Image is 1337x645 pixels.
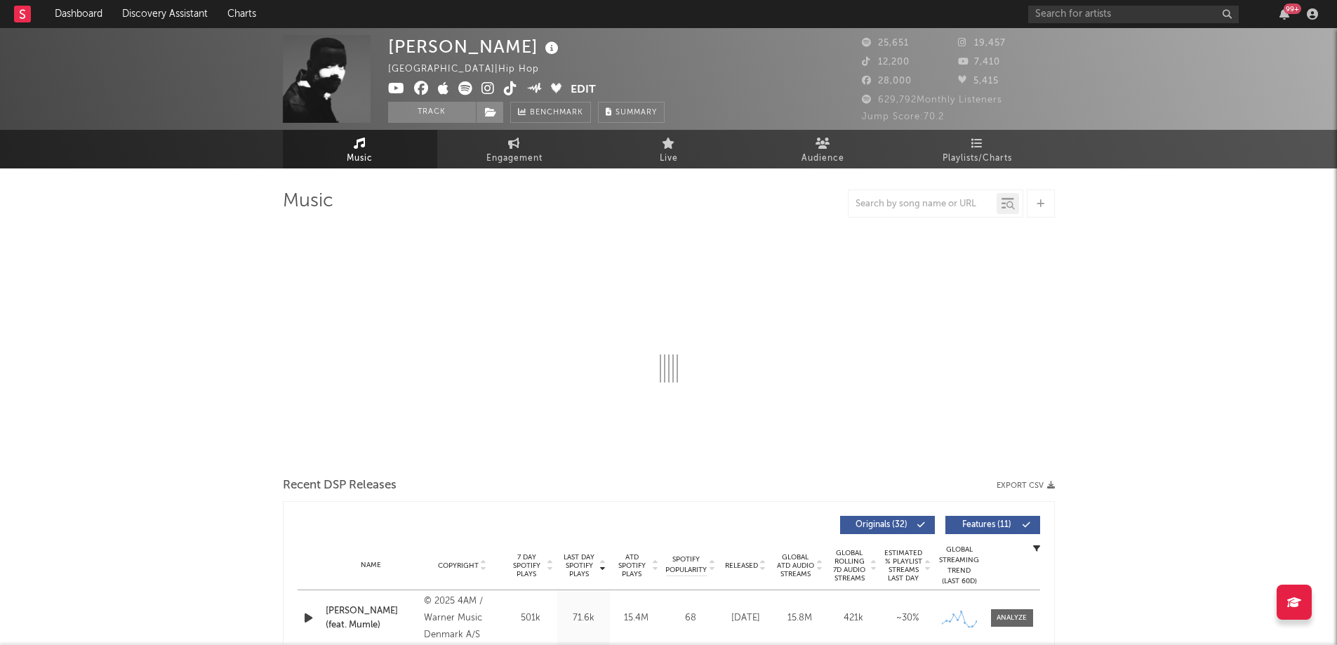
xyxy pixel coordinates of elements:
[862,77,912,86] span: 28,000
[884,549,923,583] span: Estimated % Playlist Streams Last Day
[830,611,877,625] div: 421k
[722,611,769,625] div: [DATE]
[571,81,596,99] button: Edit
[347,150,373,167] span: Music
[958,39,1006,48] span: 19,457
[958,58,1000,67] span: 7,410
[598,102,665,123] button: Summary
[388,61,555,78] div: [GEOGRAPHIC_DATA] | Hip Hop
[437,130,592,168] a: Engagement
[283,477,397,494] span: Recent DSP Releases
[613,611,659,625] div: 15.4M
[530,105,583,121] span: Benchmark
[424,593,500,644] div: © 2025 4AM / Warner Music Denmark A/S
[508,553,545,578] span: 7 Day Spotify Plays
[510,102,591,123] a: Benchmark
[613,553,651,578] span: ATD Spotify Plays
[801,150,844,167] span: Audience
[1028,6,1239,23] input: Search for artists
[997,481,1055,490] button: Export CSV
[945,516,1040,534] button: Features(11)
[326,560,418,571] div: Name
[660,150,678,167] span: Live
[954,521,1019,529] span: Features ( 11 )
[1284,4,1301,14] div: 99 +
[616,109,657,117] span: Summary
[862,95,1002,105] span: 629,792 Monthly Listeners
[283,130,437,168] a: Music
[508,611,554,625] div: 501k
[388,102,476,123] button: Track
[849,199,997,210] input: Search by song name or URL
[1279,8,1289,20] button: 99+
[666,611,715,625] div: 68
[438,561,479,570] span: Copyright
[830,549,869,583] span: Global Rolling 7D Audio Streams
[725,561,758,570] span: Released
[849,521,914,529] span: Originals ( 32 )
[862,112,944,121] span: Jump Score: 70.2
[862,39,909,48] span: 25,651
[326,604,418,632] a: [PERSON_NAME] (feat. Mumle)
[776,553,815,578] span: Global ATD Audio Streams
[388,35,562,58] div: [PERSON_NAME]
[561,553,598,578] span: Last Day Spotify Plays
[862,58,910,67] span: 12,200
[486,150,543,167] span: Engagement
[900,130,1055,168] a: Playlists/Charts
[958,77,999,86] span: 5,415
[943,150,1012,167] span: Playlists/Charts
[840,516,935,534] button: Originals(32)
[938,545,980,587] div: Global Streaming Trend (Last 60D)
[884,611,931,625] div: ~ 30 %
[592,130,746,168] a: Live
[665,554,707,576] span: Spotify Popularity
[561,611,606,625] div: 71.6k
[746,130,900,168] a: Audience
[776,611,823,625] div: 15.8M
